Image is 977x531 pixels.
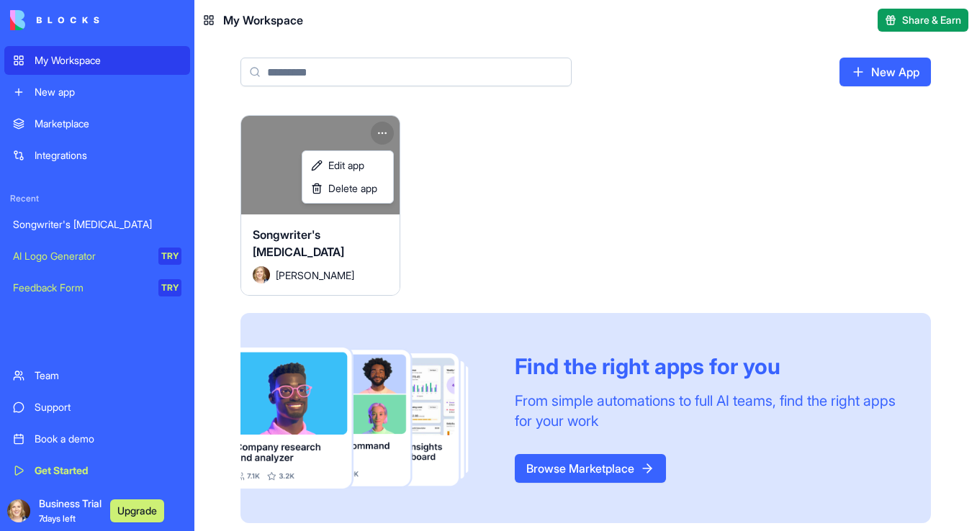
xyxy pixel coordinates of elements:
[13,217,181,232] div: Songwriter's [MEDICAL_DATA]
[328,181,377,196] span: Delete app
[13,281,148,295] div: Feedback Form
[158,248,181,265] div: TRY
[13,249,148,263] div: AI Logo Generator
[4,193,190,204] span: Recent
[158,279,181,296] div: TRY
[328,158,364,173] span: Edit app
